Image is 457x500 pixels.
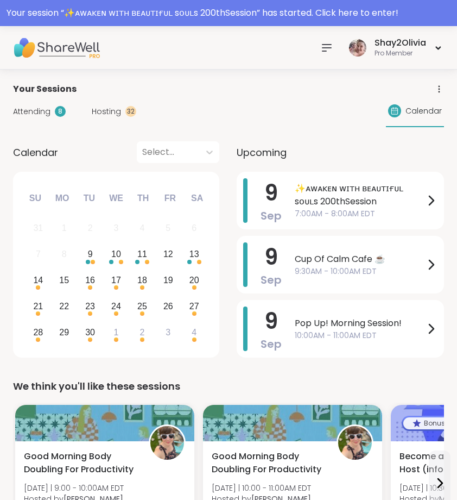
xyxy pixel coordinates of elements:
div: 32 [125,106,136,117]
div: 15 [59,273,69,287]
div: 12 [163,247,173,261]
div: Choose Sunday, September 21st, 2025 [27,295,50,318]
div: Bonus [403,417,454,429]
div: Choose Monday, September 15th, 2025 [53,269,76,292]
div: 13 [189,247,199,261]
div: 25 [137,299,147,314]
div: 20 [189,273,199,287]
div: Choose Sunday, September 14th, 2025 [27,269,50,292]
div: 28 [33,325,43,340]
span: [DATE] | 10:00 - 11:00AM EDT [212,483,311,493]
span: Cup Of Calm Cafe ☕️ [295,253,424,266]
span: Attending [13,106,50,117]
div: 19 [163,273,173,287]
div: We [104,186,128,210]
div: Choose Sunday, September 28th, 2025 [27,321,50,344]
div: Choose Tuesday, September 16th, 2025 [79,269,102,292]
span: 10:00AM - 11:00AM EDT [295,330,424,341]
div: Choose Friday, September 26th, 2025 [156,295,180,318]
div: 31 [33,221,43,235]
span: Calendar [13,145,58,160]
span: Calendar [405,105,442,117]
div: 9 [88,247,93,261]
div: Choose Thursday, September 18th, 2025 [131,269,154,292]
div: Choose Tuesday, September 30th, 2025 [79,321,102,344]
div: Choose Wednesday, October 1st, 2025 [105,321,128,344]
div: 5 [166,221,170,235]
div: Choose Saturday, September 27th, 2025 [182,295,206,318]
div: Not available Monday, September 1st, 2025 [53,217,76,240]
div: 21 [33,299,43,314]
span: 9:30AM - 10:00AM EDT [295,266,424,277]
div: 22 [59,299,69,314]
div: 7 [36,247,41,261]
div: Mo [50,186,74,210]
div: month 2025-09 [25,215,207,345]
div: 4 [139,221,144,235]
img: Adrienne_QueenOfTheDawn [338,426,372,460]
div: Not available Monday, September 8th, 2025 [53,243,76,266]
div: 23 [85,299,95,314]
div: Choose Saturday, September 20th, 2025 [182,269,206,292]
div: 17 [111,273,121,287]
div: We think you'll like these sessions [13,379,444,394]
div: Choose Monday, September 29th, 2025 [53,321,76,344]
div: Choose Friday, September 19th, 2025 [156,269,180,292]
div: Not available Friday, September 5th, 2025 [156,217,180,240]
div: Choose Saturday, September 13th, 2025 [182,243,206,266]
div: 1 [62,221,67,235]
div: Not available Wednesday, September 3rd, 2025 [105,217,128,240]
span: Good Morning Body Doubling For Productivity [24,450,137,476]
span: ✨ᴀᴡᴀᴋᴇɴ ᴡɪᴛʜ ʙᴇᴀᴜᴛɪғᴜʟ sᴏᴜʟs 200thSession [295,182,424,208]
span: Your Sessions [13,83,77,96]
div: Su [23,186,47,210]
div: Choose Saturday, October 4th, 2025 [182,321,206,344]
span: Sep [261,272,282,287]
span: Pop Up! Morning Session! [295,317,424,330]
div: 4 [192,325,196,340]
div: Pro Member [375,49,426,58]
span: [DATE] | 9:00 - 10:00AM EDT [24,483,124,493]
span: Upcoming [237,145,287,160]
div: Choose Tuesday, September 23rd, 2025 [79,295,102,318]
span: Sep [261,336,282,352]
div: Choose Wednesday, September 17th, 2025 [105,269,128,292]
div: Choose Wednesday, September 10th, 2025 [105,243,128,266]
span: 9 [264,242,278,272]
div: 27 [189,299,199,314]
div: 1 [114,325,119,340]
span: Sep [261,208,282,223]
div: Tu [77,186,101,210]
div: Shay2Olivia [375,37,426,49]
div: 14 [33,273,43,287]
div: Your session “ ✨ᴀᴡᴀᴋᴇɴ ᴡɪᴛʜ ʙᴇᴀᴜᴛɪғᴜʟ sᴏᴜʟs 200thSession ” has started. Click here to enter! [7,7,450,20]
div: 16 [85,273,95,287]
span: 7:00AM - 8:00AM EDT [295,208,424,220]
div: 29 [59,325,69,340]
div: Th [131,186,155,210]
img: Shay2Olivia [349,39,366,57]
span: Hosting [92,106,121,117]
span: 9 [264,178,278,208]
div: Choose Thursday, September 11th, 2025 [131,243,154,266]
div: 8 [62,247,67,261]
div: 10 [111,247,121,261]
div: 30 [85,325,95,340]
div: Not available Sunday, August 31st, 2025 [27,217,50,240]
div: 24 [111,299,121,314]
div: 18 [137,273,147,287]
div: 11 [137,247,147,261]
div: Not available Sunday, September 7th, 2025 [27,243,50,266]
div: Choose Friday, October 3rd, 2025 [156,321,180,344]
div: Sa [185,186,209,210]
span: Good Morning Body Doubling For Productivity [212,450,325,476]
img: ShareWell Nav Logo [13,29,100,67]
img: Adrienne_QueenOfTheDawn [150,426,184,460]
div: Choose Friday, September 12th, 2025 [156,243,180,266]
div: 3 [114,221,119,235]
div: 2 [139,325,144,340]
div: Not available Saturday, September 6th, 2025 [182,217,206,240]
div: 2 [88,221,93,235]
span: 9 [264,306,278,336]
div: Choose Thursday, October 2nd, 2025 [131,321,154,344]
